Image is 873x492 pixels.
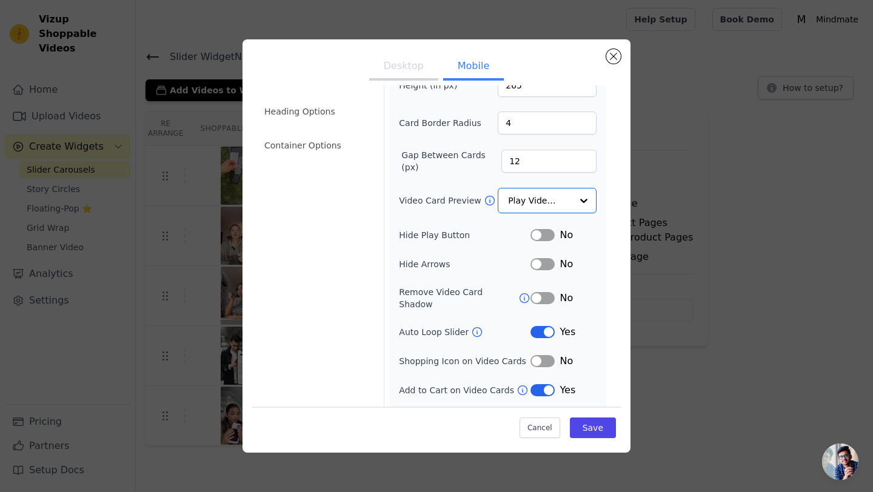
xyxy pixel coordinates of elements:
[369,54,438,81] button: Desktop
[399,229,530,241] label: Hide Play Button
[570,417,616,438] button: Save
[399,355,526,367] label: Shopping Icon on Video Cards
[560,354,573,368] span: No
[257,133,376,158] li: Container Options
[443,54,504,81] button: Mobile
[399,258,530,270] label: Hide Arrows
[606,49,621,64] button: Close modal
[401,149,501,173] label: Gap Between Cards (px)
[560,325,575,339] span: Yes
[399,117,481,129] label: Card Border Radius
[560,383,575,397] span: Yes
[560,228,573,242] span: No
[399,384,517,396] label: Add to Cart on Video Cards
[399,194,483,207] label: Video Card Preview
[399,286,518,310] label: Remove Video Card Shadow
[560,291,573,305] span: No
[257,99,376,124] li: Heading Options
[399,326,471,338] label: Auto Loop Slider
[520,417,560,438] button: Cancel
[822,444,858,480] a: Chat öffnen
[399,79,465,91] label: Height (in px)
[560,257,573,271] span: No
